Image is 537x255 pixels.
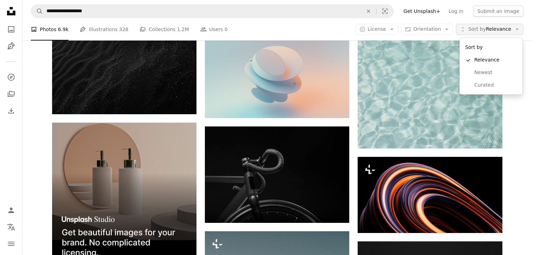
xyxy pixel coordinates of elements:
span: Newest [474,69,517,76]
span: Relevance [474,57,517,64]
div: Sort by [462,41,520,54]
button: Sort byRelevance [456,24,523,35]
span: Relevance [468,26,511,33]
span: Sort by [468,26,486,32]
div: Sort byRelevance [459,38,522,94]
span: Curated [474,82,517,89]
